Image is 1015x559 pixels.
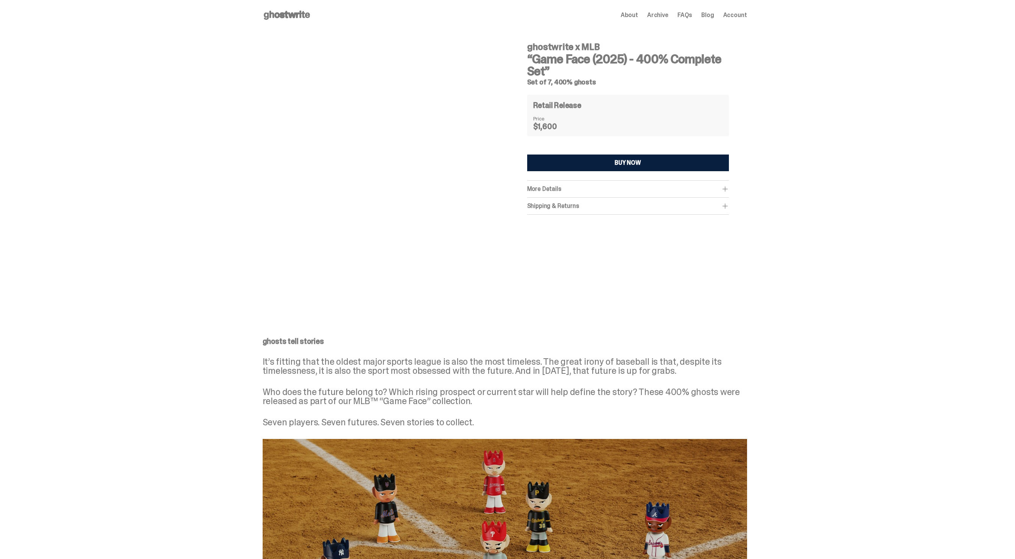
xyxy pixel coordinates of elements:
div: BUY NOW [615,160,641,166]
p: It’s fitting that the oldest major sports league is also the most timeless. The great irony of ba... [263,357,747,375]
p: ghosts tell stories [263,337,747,345]
h5: Set of 7, 400% ghosts [527,79,729,86]
h4: ghostwrite x MLB [527,42,729,52]
span: More Details [527,185,561,193]
p: Seven players. Seven futures. Seven stories to collect. [263,418,747,427]
dt: Price [533,116,571,121]
a: About [621,12,638,18]
h4: Retail Release [533,101,581,109]
dd: $1,600 [533,123,571,130]
h3: “Game Face (2025) - 400% Complete Set” [527,53,729,77]
a: Blog [701,12,714,18]
p: Who does the future belong to? Which rising prospect or current star will help define the story? ... [263,387,747,406]
button: BUY NOW [527,155,729,171]
a: Archive [647,12,668,18]
a: FAQs [677,12,692,18]
a: Account [723,12,747,18]
div: Shipping & Returns [527,202,729,210]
